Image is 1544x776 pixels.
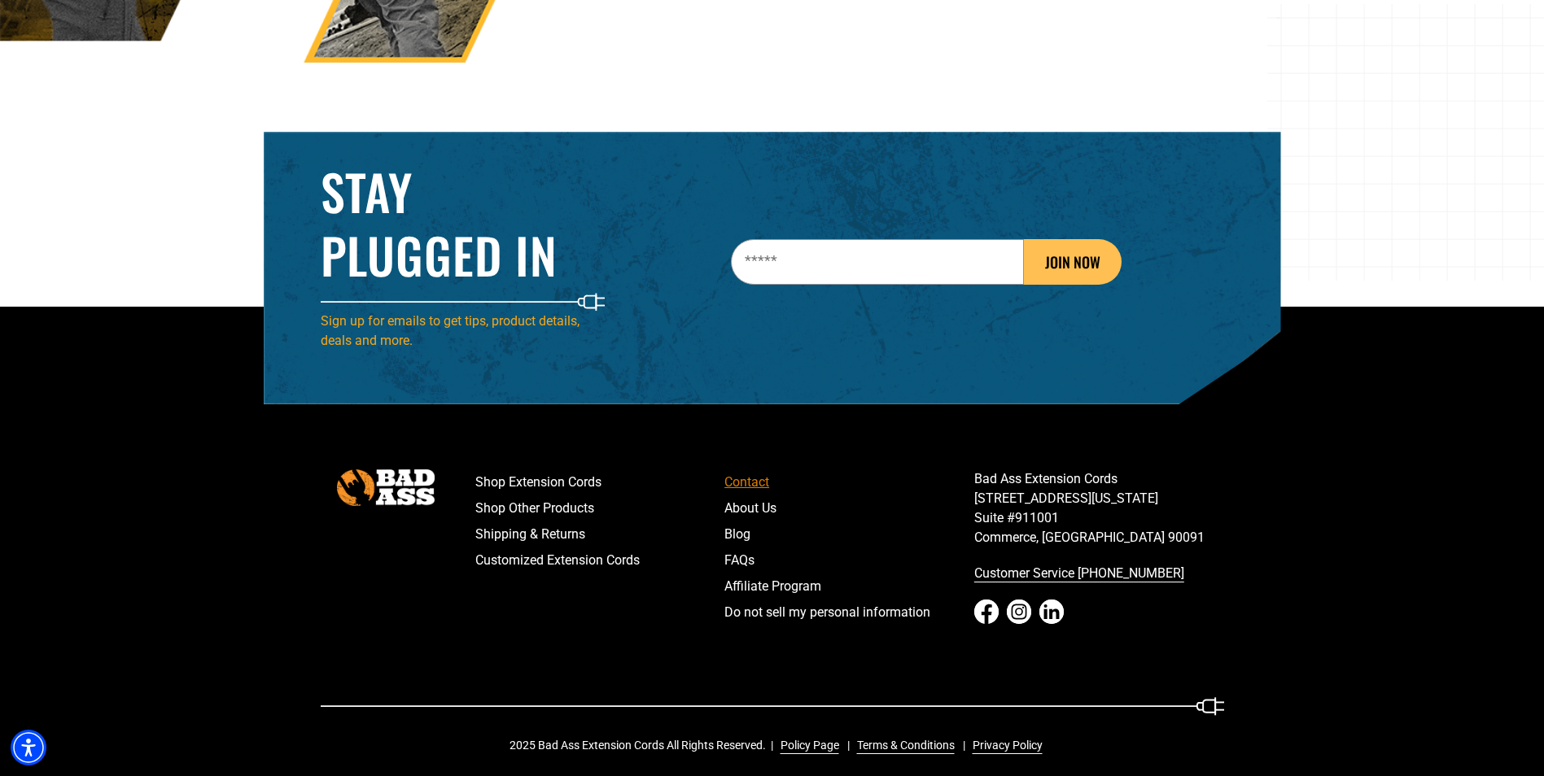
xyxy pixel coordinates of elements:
a: call 833-674-1699 [974,560,1224,586]
a: Customized Extension Cords [475,547,725,573]
button: JOIN NOW [1024,239,1122,285]
a: FAQs [724,547,974,573]
a: Blog [724,521,974,547]
a: Contact [724,469,974,495]
a: Terms & Conditions [851,737,955,754]
input: Email [731,239,1024,285]
h2: Stay Plugged In [321,159,606,286]
a: Shop Extension Cords [475,469,725,495]
img: Bad Ass Extension Cords [337,469,435,506]
div: 2025 Bad Ass Extension Cords All Rights Reserved. [510,737,1054,754]
a: LinkedIn - open in a new tab [1039,599,1064,624]
a: Shipping & Returns [475,521,725,547]
a: Privacy Policy [966,737,1043,754]
p: Bad Ass Extension Cords [STREET_ADDRESS][US_STATE] Suite #911001 Commerce, [GEOGRAPHIC_DATA] 90091 [974,469,1224,547]
a: About Us [724,495,974,521]
a: Facebook - open in a new tab [974,599,999,624]
a: Shop Other Products [475,495,725,521]
a: Do not sell my personal information [724,599,974,626]
p: Sign up for emails to get tips, product details, deals and more. [321,312,606,351]
a: Affiliate Program [724,573,974,599]
div: Accessibility Menu [11,730,46,765]
a: Policy Page [774,737,839,754]
a: Instagram - open in a new tab [1007,599,1031,624]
